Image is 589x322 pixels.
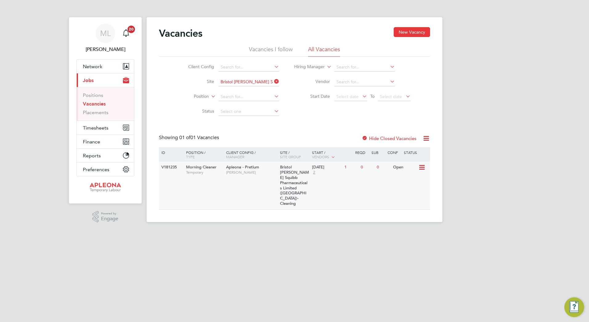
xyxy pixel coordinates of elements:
div: ID [160,147,181,158]
span: Timesheets [83,125,108,131]
button: Reports [77,149,134,162]
span: Jobs [83,77,94,83]
button: Engage Resource Center [564,297,584,317]
li: Vacancies I follow [249,46,293,57]
div: 0 [375,162,391,173]
span: Apleona - Pretium [226,164,259,170]
button: Timesheets [77,121,134,134]
span: 2 [312,170,316,175]
input: Search for... [218,78,279,86]
span: Preferences [83,167,109,172]
span: Network [83,64,102,69]
label: Hiring Manager [289,64,325,70]
a: Positions [83,92,103,98]
a: 20 [120,23,132,43]
span: 01 of [179,134,190,141]
label: Vendor [294,79,330,84]
button: Network [77,60,134,73]
span: To [368,92,376,100]
span: Select date [380,94,402,99]
h2: Vacancies [159,27,202,39]
div: Status [402,147,429,158]
div: Position / [181,147,225,162]
button: Finance [77,135,134,148]
span: Engage [101,216,118,221]
span: [PERSON_NAME] [226,170,277,175]
div: Conf [386,147,402,158]
nav: Main navigation [69,17,142,204]
span: Temporary [186,170,223,175]
a: Placements [83,109,108,115]
div: Client Config / [225,147,278,162]
span: Matthew Lee [76,46,134,53]
div: [DATE] [312,165,341,170]
span: Bristol [PERSON_NAME] Squibb Pharmaceuticals Limited ([GEOGRAPHIC_DATA])-Cleaning [280,164,309,206]
span: Select date [336,94,359,99]
input: Search for... [218,63,279,72]
input: Search for... [334,78,395,86]
div: Sub [370,147,386,158]
a: Go to home page [76,183,134,192]
button: Preferences [77,163,134,176]
label: Start Date [294,93,330,99]
a: Powered byEngage [92,211,119,223]
div: Open [392,162,418,173]
label: Hide Closed Vacancies [362,135,416,141]
img: apleona-logo-retina.png [90,183,121,192]
div: Jobs [77,87,134,121]
input: Select one [218,107,279,116]
label: Status [179,108,214,114]
div: Start / [311,147,354,163]
span: Powered by [101,211,118,216]
label: Position [173,93,209,100]
label: Site [179,79,214,84]
span: 20 [128,26,135,33]
div: Reqd [354,147,370,158]
div: Site / [278,147,311,162]
span: Type [186,154,195,159]
span: 01 Vacancies [179,134,219,141]
span: Reports [83,153,101,159]
a: ML[PERSON_NAME] [76,23,134,53]
span: Finance [83,139,100,145]
button: Jobs [77,73,134,87]
button: New Vacancy [394,27,430,37]
span: Site Group [280,154,301,159]
div: 1 [343,162,359,173]
div: V181235 [160,162,181,173]
li: All Vacancies [308,46,340,57]
div: Showing [159,134,220,141]
a: Vacancies [83,101,106,107]
span: ML [100,29,111,37]
label: Client Config [179,64,214,69]
span: Manager [226,154,244,159]
div: 0 [359,162,375,173]
input: Search for... [218,93,279,101]
input: Search for... [334,63,395,72]
span: Vendors [312,154,329,159]
span: Morning Cleaner [186,164,217,170]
